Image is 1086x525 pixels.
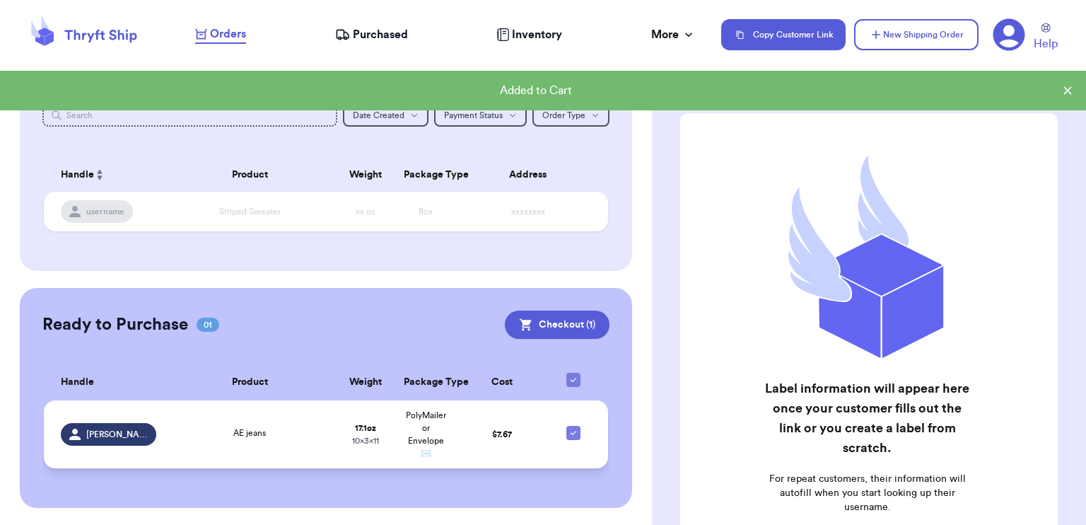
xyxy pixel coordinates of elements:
span: Date Created [353,111,404,120]
th: Weight [335,364,396,400]
span: 01 [197,318,219,332]
a: Help [1034,23,1058,52]
span: [PERSON_NAME] [86,429,148,440]
span: Handle [61,375,94,390]
th: Product [165,364,334,400]
button: New Shipping Order [854,19,979,50]
th: Product [165,158,334,192]
button: Copy Customer Link [721,19,846,50]
strong: 17.1 oz [355,424,376,432]
span: PolyMailer or Envelope ✉️ [406,411,446,458]
span: Orders [210,25,246,42]
span: Box [419,207,433,216]
th: Address [456,158,608,192]
span: 10 x 3 x 11 [352,437,379,445]
a: Inventory [496,26,562,43]
span: Payment Status [444,111,503,120]
a: Orders [195,25,246,44]
span: Purchased [353,26,408,43]
span: $ 7.67 [492,430,512,439]
span: Inventory [512,26,562,43]
h2: Label information will appear here once your customer fills out the link or you create a label fr... [761,379,973,458]
a: Purchased [335,26,408,43]
th: Cost [456,364,547,400]
input: Search [42,104,337,127]
th: Package Type [395,364,456,400]
button: Date Created [343,104,428,127]
span: username [86,206,124,217]
span: xxxxxxxx [511,207,545,216]
span: AE jeans [233,429,266,437]
button: Payment Status [434,104,527,127]
th: Weight [335,158,396,192]
button: Checkout (1) [505,311,609,339]
p: For repeat customers, their information will autofill when you start looking up their username. [761,472,973,514]
div: Added to Cart [11,82,1061,99]
th: Package Type [395,158,456,192]
span: xx oz [356,207,375,216]
button: Order Type [532,104,609,127]
span: Help [1034,35,1058,52]
div: More [651,26,696,43]
h2: Ready to Purchase [42,313,188,336]
button: Sort ascending [94,166,105,183]
span: Handle [61,168,94,183]
span: Striped Sweater [219,207,281,216]
span: Order Type [542,111,585,120]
